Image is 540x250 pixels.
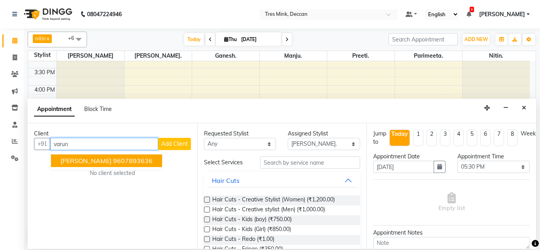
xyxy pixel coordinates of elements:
[466,11,471,18] a: 9
[260,156,361,169] input: Search by service name
[494,130,504,146] li: 7
[438,192,465,212] span: Empty list
[463,51,530,61] span: Nitin.
[222,36,239,42] span: Thu
[158,138,191,150] button: Add Client
[480,130,491,146] li: 6
[212,195,335,205] span: Hair Cuts - Creative Stylist (Women) (₹1,200.00)
[288,130,360,138] div: Assigned Stylist
[125,51,192,61] span: [PERSON_NAME].
[457,152,530,161] div: Appointment Time
[395,51,462,61] span: Parimeeta.
[161,140,188,147] span: Add Client
[467,130,477,146] li: 5
[50,138,158,150] input: Search by Name/Mobile/Email/Code
[464,36,488,42] span: ADD NEW
[389,33,458,45] input: Search Appointment
[373,161,434,173] input: yyyy-mm-dd
[184,33,204,45] span: Today
[327,51,395,61] span: Preeti.
[207,173,357,188] button: Hair Cuts
[192,51,259,61] span: Ganesh.
[35,35,46,41] span: nitin
[212,215,292,225] span: Hair Cuts - Kids (boy) (₹750.00)
[212,225,291,235] span: Hair Cuts - Kids (Girl) (₹850.00)
[46,35,49,41] a: x
[212,235,274,245] span: Hair Cuts - Redo (₹1.00)
[34,130,191,138] div: Client
[68,35,80,41] span: +6
[53,169,172,177] div: No client selected
[479,10,525,19] span: [PERSON_NAME]
[507,130,517,146] li: 8
[373,229,530,237] div: Appointment Notes
[521,130,538,138] div: Weeks
[198,158,254,167] div: Select Services
[427,130,437,146] li: 2
[34,102,75,117] span: Appointment
[413,130,423,146] li: 1
[28,51,57,59] div: Stylist
[373,152,446,161] div: Appointment Date
[33,86,57,94] div: 4:00 PM
[20,3,74,25] img: logo
[391,130,408,138] div: Today
[87,3,122,25] b: 08047224946
[212,176,240,185] div: Hair Cuts
[34,138,51,150] button: +91
[239,34,278,45] input: 2025-09-04
[57,51,124,61] span: [PERSON_NAME]
[518,102,530,114] button: Close
[33,68,57,77] div: 3:30 PM
[113,157,153,165] ngb-highlight: 9607893636
[453,130,464,146] li: 4
[470,7,474,12] span: 9
[260,51,327,61] span: Manju.
[440,130,450,146] li: 3
[373,130,386,146] div: Jump to
[84,105,112,113] span: Block Time
[60,157,111,165] span: [PERSON_NAME]
[463,34,490,45] button: ADD NEW
[212,205,325,215] span: Hair Cuts - Creative stylist (Men) (₹1,000.00)
[204,130,276,138] div: Requested Stylist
